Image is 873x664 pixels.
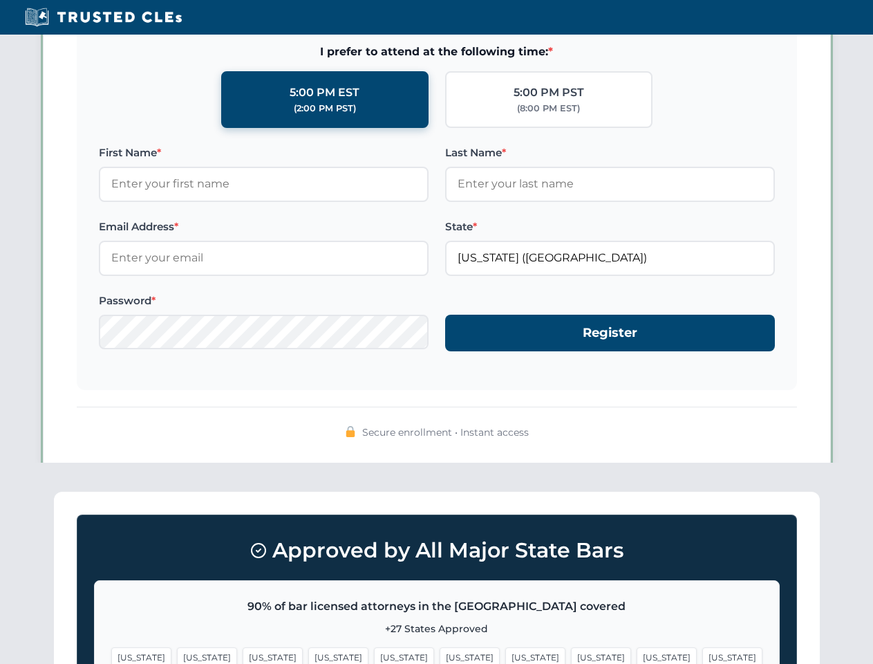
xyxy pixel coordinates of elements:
[362,425,529,440] span: Secure enrollment • Instant access
[290,84,359,102] div: 5:00 PM EST
[445,241,775,275] input: Florida (FL)
[94,532,780,569] h3: Approved by All Major State Bars
[445,145,775,161] label: Last Name
[345,426,356,437] img: 🔒
[99,167,429,201] input: Enter your first name
[517,102,580,116] div: (8:00 PM EST)
[445,315,775,351] button: Register
[99,293,429,309] label: Password
[99,219,429,235] label: Email Address
[514,84,584,102] div: 5:00 PM PST
[111,598,762,616] p: 90% of bar licensed attorneys in the [GEOGRAPHIC_DATA] covered
[99,145,429,161] label: First Name
[445,219,775,235] label: State
[99,43,775,61] span: I prefer to attend at the following time:
[99,241,429,275] input: Enter your email
[294,102,356,116] div: (2:00 PM PST)
[21,7,186,28] img: Trusted CLEs
[445,167,775,201] input: Enter your last name
[111,621,762,636] p: +27 States Approved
